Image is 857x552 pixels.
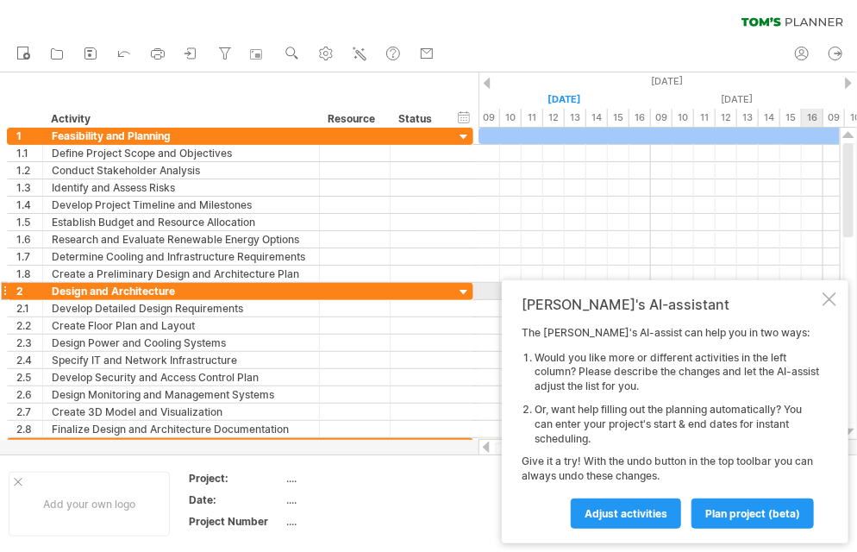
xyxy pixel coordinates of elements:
[629,109,651,127] div: 16
[737,109,759,127] div: 13
[189,492,284,507] div: Date:
[16,438,42,455] div: 3
[16,162,42,179] div: 1.2
[586,109,608,127] div: 14
[691,499,814,529] a: plan project (beta)
[328,110,380,128] div: Resource
[16,145,42,161] div: 1.1
[16,197,42,213] div: 1.4
[52,162,310,179] div: Conduct Stakeholder Analysis
[651,91,823,109] div: Tuesday, 23 September 2025
[287,492,432,507] div: ....
[16,300,42,317] div: 2.1
[9,472,170,536] div: Add your own logo
[189,471,284,486] div: Project:
[52,266,310,282] div: Create a Preliminary Design and Architecture Plan
[535,351,819,394] li: Would you like more or different activities in the left column? Please describe the changes and l...
[16,404,42,420] div: 2.7
[802,109,823,127] div: 16
[52,421,310,437] div: Finalize Design and Architecture Documentation
[16,214,42,230] div: 1.5
[52,197,310,213] div: Develop Project Timeline and Milestones
[52,369,310,386] div: Develop Security and Access Control Plan
[500,109,522,127] div: 10
[16,283,42,299] div: 2
[16,128,42,144] div: 1
[16,421,42,437] div: 2.8
[52,214,310,230] div: Establish Budget and Resource Allocation
[535,403,819,446] li: Or, want help filling out the planning automatically? You can enter your project's start & end da...
[479,109,500,127] div: 09
[522,296,819,313] div: [PERSON_NAME]'s AI-assistant
[16,352,42,368] div: 2.4
[52,231,310,248] div: Research and Evaluate Renewable Energy Options
[651,109,672,127] div: 09
[52,283,310,299] div: Design and Architecture
[16,386,42,403] div: 2.6
[52,335,310,351] div: Design Power and Cooling Systems
[543,109,565,127] div: 12
[585,507,667,520] span: Adjust activities
[16,266,42,282] div: 1.8
[52,438,310,455] div: Procurement and Contracting
[51,110,310,128] div: Activity
[759,109,780,127] div: 14
[16,317,42,334] div: 2.2
[189,514,284,529] div: Project Number
[52,317,310,334] div: Create Floor Plan and Layout
[16,231,42,248] div: 1.6
[287,514,432,529] div: ....
[608,109,629,127] div: 15
[398,110,436,128] div: Status
[16,179,42,196] div: 1.3
[52,145,310,161] div: Define Project Scope and Objectives
[823,109,845,127] div: 09
[694,109,716,127] div: 11
[52,248,310,265] div: Determine Cooling and Infrastructure Requirements
[522,109,543,127] div: 11
[287,471,432,486] div: ....
[571,499,681,529] a: Adjust activities
[565,109,586,127] div: 13
[52,386,310,403] div: Design Monitoring and Management Systems
[52,352,310,368] div: Specify IT and Network Infrastructure
[780,109,802,127] div: 15
[52,300,310,317] div: Develop Detailed Design Requirements
[716,109,737,127] div: 12
[672,109,694,127] div: 10
[52,179,310,196] div: Identify and Assess Risks
[16,248,42,265] div: 1.7
[479,91,651,109] div: Monday, 22 September 2025
[52,128,310,144] div: Feasibility and Planning
[16,369,42,386] div: 2.5
[705,507,800,520] span: plan project (beta)
[522,326,819,528] div: The [PERSON_NAME]'s AI-assist can help you in two ways: Give it a try! With the undo button in th...
[52,404,310,420] div: Create 3D Model and Visualization
[16,335,42,351] div: 2.3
